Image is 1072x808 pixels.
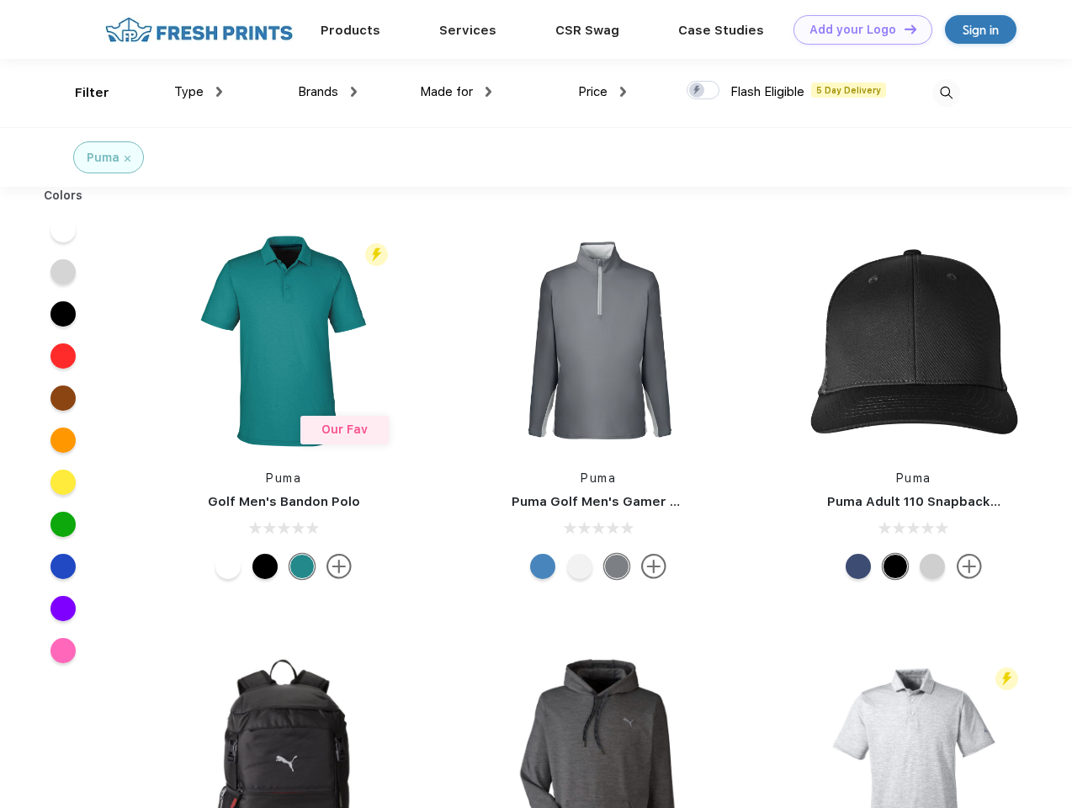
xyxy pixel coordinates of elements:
[326,554,352,579] img: more.svg
[932,79,960,107] img: desktop_search.svg
[289,554,315,579] div: Green Lagoon
[298,84,338,99] span: Brands
[87,149,119,167] div: Puma
[846,554,871,579] div: Peacoat Qut Shd
[512,494,777,509] a: Puma Golf Men's Gamer Golf Quarter-Zip
[620,87,626,97] img: dropdown.png
[555,23,619,38] a: CSR Swag
[208,494,360,509] a: Golf Men's Bandon Polo
[321,423,368,436] span: Our Fav
[567,554,592,579] div: Bright White
[31,187,96,205] div: Colors
[730,84,804,99] span: Flash Eligible
[641,554,666,579] img: more.svg
[125,156,130,162] img: filter_cancel.svg
[995,667,1018,690] img: flash_active_toggle.svg
[351,87,357,97] img: dropdown.png
[963,20,999,40] div: Sign in
[365,243,388,266] img: flash_active_toggle.svg
[896,471,931,485] a: Puma
[486,87,491,97] img: dropdown.png
[215,554,241,579] div: Bright White
[439,23,496,38] a: Services
[266,471,301,485] a: Puma
[321,23,380,38] a: Products
[172,229,395,453] img: func=resize&h=266
[578,84,608,99] span: Price
[420,84,473,99] span: Made for
[945,15,1016,44] a: Sign in
[486,229,710,453] img: func=resize&h=266
[802,229,1026,453] img: func=resize&h=266
[75,83,109,103] div: Filter
[604,554,629,579] div: Quiet Shade
[174,84,204,99] span: Type
[581,471,616,485] a: Puma
[809,23,896,37] div: Add your Logo
[905,24,916,34] img: DT
[252,554,278,579] div: Puma Black
[957,554,982,579] img: more.svg
[883,554,908,579] div: Pma Blk Pma Blk
[811,82,886,98] span: 5 Day Delivery
[530,554,555,579] div: Bright Cobalt
[920,554,945,579] div: Quarry Brt Whit
[216,87,222,97] img: dropdown.png
[100,15,298,45] img: fo%20logo%202.webp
